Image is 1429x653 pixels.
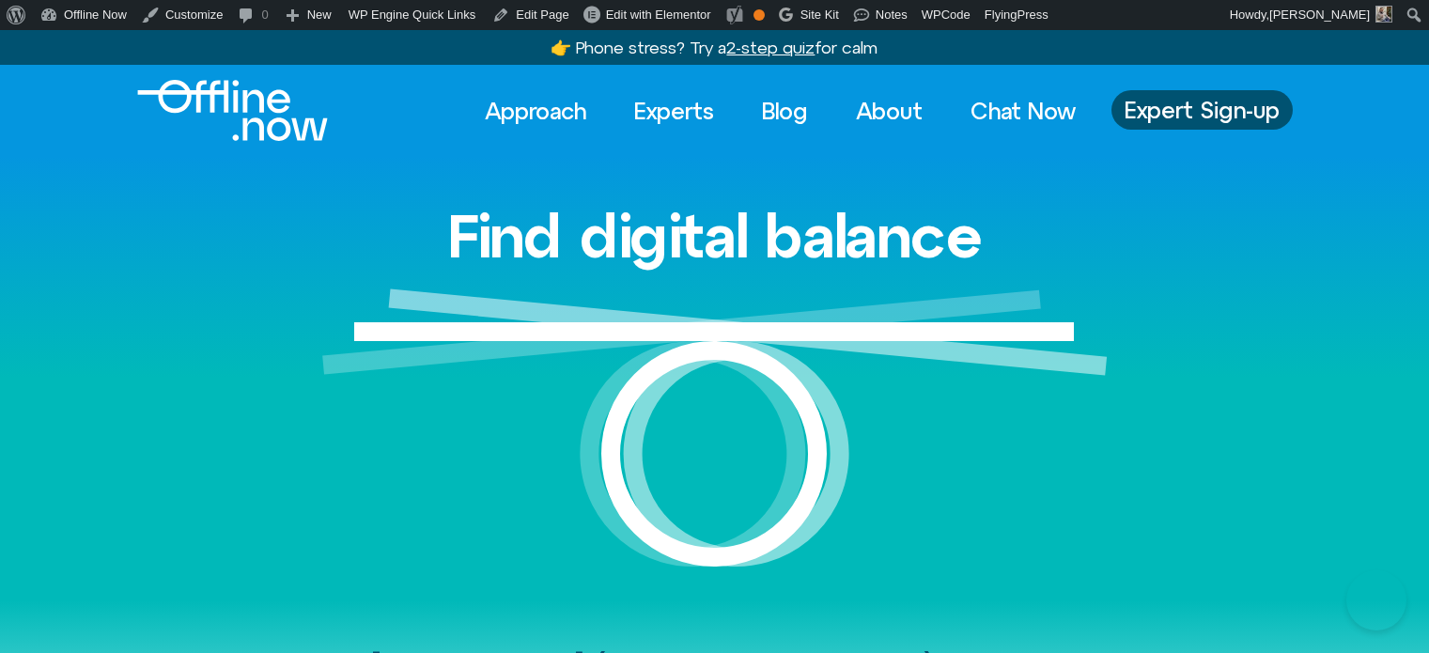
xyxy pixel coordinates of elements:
[1269,8,1370,22] span: [PERSON_NAME]
[1125,98,1280,122] span: Expert Sign-up
[137,80,296,141] div: Logo
[745,90,825,132] a: Blog
[800,8,839,22] span: Site Kit
[1111,90,1293,130] a: Expert Sign-up
[954,90,1093,132] a: Chat Now
[606,8,711,22] span: Edit with Elementor
[753,9,765,21] div: OK
[1346,570,1406,630] iframe: Botpress
[551,38,878,57] a: 👉 Phone stress? Try a2-step quizfor calm
[468,90,603,132] a: Approach
[468,90,1093,132] nav: Menu
[839,90,940,132] a: About
[447,203,983,269] h1: Find digital balance
[617,90,731,132] a: Experts
[726,38,815,57] u: 2-step quiz
[137,80,328,141] img: offline.now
